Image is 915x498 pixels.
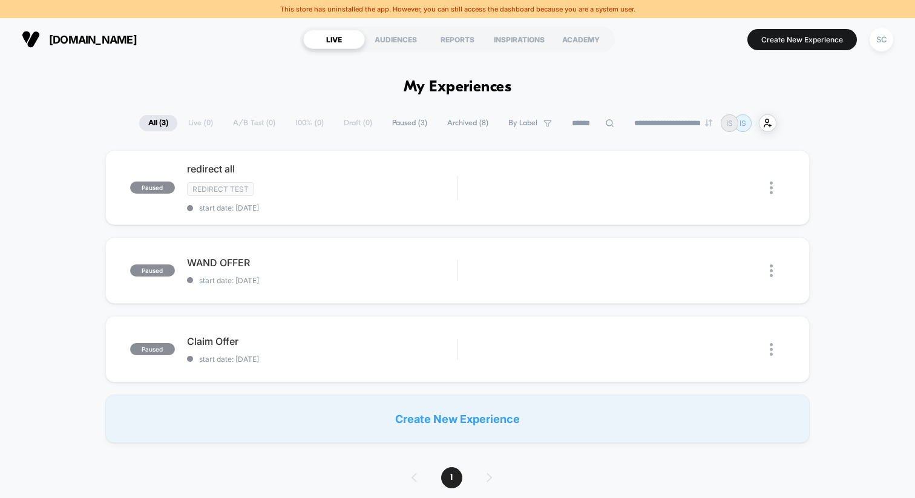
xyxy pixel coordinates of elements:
h1: My Experiences [404,79,512,96]
span: start date: [DATE] [187,355,457,364]
span: Redirect Test [187,182,254,196]
button: Create New Experience [747,29,857,50]
button: Play, NEW DEMO 2025-VEED.mp4 [6,237,25,257]
button: SC [866,27,897,52]
p: IS [726,119,733,128]
div: Duration [324,240,356,254]
span: All ( 3 ) [139,115,177,131]
span: start date: [DATE] [187,203,457,212]
span: 1 [441,467,462,488]
div: REPORTS [427,30,488,49]
span: [DOMAIN_NAME] [49,33,137,46]
button: Play, NEW DEMO 2025-VEED.mp4 [219,117,248,146]
span: paused [130,264,175,277]
img: close [770,264,773,277]
input: Seek [9,221,460,232]
span: Claim Offer [187,335,457,347]
button: [DOMAIN_NAME] [18,30,140,49]
span: start date: [DATE] [187,276,457,285]
div: Current time [294,240,322,254]
div: INSPIRATIONS [488,30,550,49]
div: SC [870,28,893,51]
div: LIVE [303,30,365,49]
span: Archived ( 8 ) [438,115,497,131]
input: Volume [379,241,416,253]
span: paused [130,343,175,355]
div: AUDIENCES [365,30,427,49]
span: paused [130,182,175,194]
span: redirect all [187,163,457,175]
img: close [770,182,773,194]
div: ACADEMY [550,30,612,49]
span: Paused ( 3 ) [383,115,436,131]
span: By Label [508,119,537,128]
span: WAND OFFER [187,257,457,269]
p: IS [740,119,746,128]
div: Create New Experience [105,395,810,443]
img: close [770,343,773,356]
img: end [705,119,712,126]
img: Visually logo [22,30,40,48]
